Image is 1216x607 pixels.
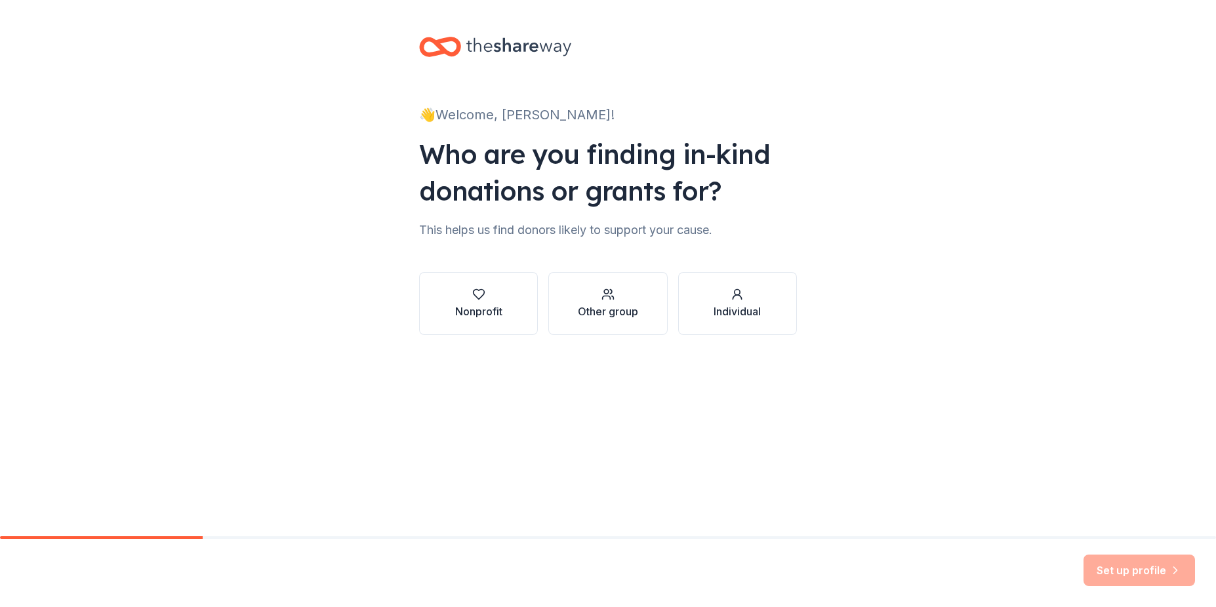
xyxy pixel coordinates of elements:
div: Nonprofit [455,303,502,319]
button: Nonprofit [419,272,538,335]
div: 👋 Welcome, [PERSON_NAME]! [419,104,797,125]
button: Other group [548,272,667,335]
div: This helps us find donors likely to support your cause. [419,220,797,241]
button: Individual [678,272,797,335]
div: Who are you finding in-kind donations or grants for? [419,136,797,209]
div: Individual [714,303,761,319]
div: Other group [578,303,638,319]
